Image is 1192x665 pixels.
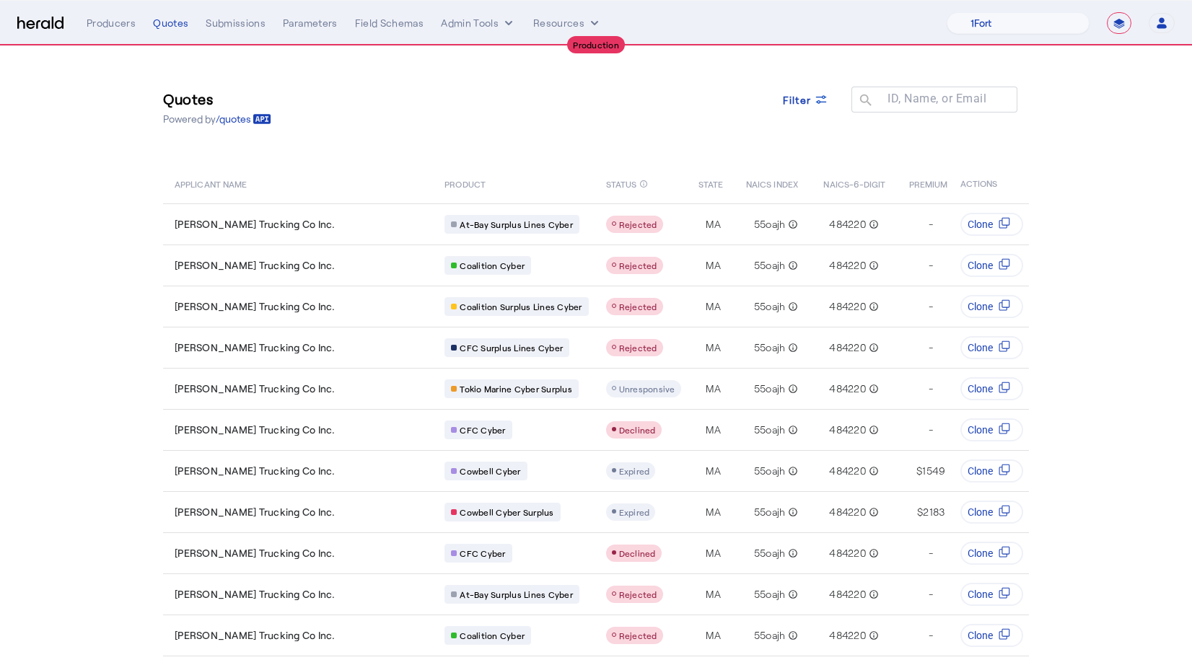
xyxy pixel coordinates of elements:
[706,628,721,643] span: MA
[968,546,993,560] span: Clone
[866,423,879,437] mat-icon: info_outline
[754,340,786,355] span: 55oajh
[619,384,675,394] span: Unresponsive
[929,587,933,602] span: -
[746,176,798,190] span: NAICS INDEX
[888,92,986,105] mat-label: ID, Name, or Email
[175,258,336,273] span: [PERSON_NAME] Trucking Co Inc.
[829,258,866,273] span: 484220
[968,299,993,314] span: Clone
[929,217,933,232] span: -
[175,546,336,560] span: [PERSON_NAME] Trucking Co Inc.
[175,587,336,602] span: [PERSON_NAME] Trucking Co Inc.
[851,92,876,110] mat-icon: search
[929,628,933,643] span: -
[866,587,879,602] mat-icon: info_outline
[929,299,933,314] span: -
[754,299,786,314] span: 55oajh
[829,382,866,396] span: 484220
[460,465,520,477] span: Cowbell Cyber
[960,295,1023,318] button: Clone
[460,219,573,230] span: At-Bay Surplus Lines Cyber
[619,301,657,312] span: Rejected
[785,217,798,232] mat-icon: info_outline
[460,301,582,312] span: Coalition Surplus Lines Cyber
[960,213,1023,236] button: Clone
[533,16,602,30] button: Resources dropdown menu
[866,382,879,396] mat-icon: info_outline
[706,423,721,437] span: MA
[460,260,525,271] span: Coalition Cyber
[785,382,798,396] mat-icon: info_outline
[175,423,336,437] span: [PERSON_NAME] Trucking Co Inc.
[460,383,572,395] span: Tokio Marine Cyber Surplus
[706,587,721,602] span: MA
[163,112,271,126] p: Powered by
[783,92,812,107] span: Filter
[163,89,271,109] h3: Quotes
[175,382,336,396] span: [PERSON_NAME] Trucking Co Inc.
[606,176,637,190] span: STATUS
[355,16,424,30] div: Field Schemas
[960,336,1023,359] button: Clone
[785,464,798,478] mat-icon: info_outline
[968,464,993,478] span: Clone
[785,423,798,437] mat-icon: info_outline
[829,505,866,519] span: 484220
[754,546,786,560] span: 55oajh
[754,505,786,519] span: 55oajh
[175,217,336,232] span: [PERSON_NAME] Trucking Co Inc.
[754,464,786,478] span: 55oajh
[175,176,247,190] span: APPLICANT NAME
[175,628,336,643] span: [PERSON_NAME] Trucking Co Inc.
[754,423,786,437] span: 55oajh
[916,464,922,478] span: $
[153,16,188,30] div: Quotes
[968,628,993,643] span: Clone
[960,418,1023,441] button: Clone
[785,505,798,519] mat-icon: info_outline
[460,506,553,518] span: Cowbell Cyber Surplus
[619,589,657,599] span: Rejected
[460,547,505,559] span: CFC Cyber
[175,505,336,519] span: [PERSON_NAME] Trucking Co Inc.
[785,299,798,314] mat-icon: info_outline
[785,587,798,602] mat-icon: info_outline
[754,382,786,396] span: 55oajh
[829,587,866,602] span: 484220
[216,112,271,126] a: /quotes
[771,87,841,113] button: Filter
[929,423,933,437] span: -
[922,464,945,478] span: 1549
[968,505,993,519] span: Clone
[960,254,1023,277] button: Clone
[960,542,1023,565] button: Clone
[619,507,650,517] span: Expired
[706,546,721,560] span: MA
[866,628,879,643] mat-icon: info_outline
[909,176,948,190] span: PREMIUM
[206,16,266,30] div: Submissions
[706,258,721,273] span: MA
[706,217,721,232] span: MA
[441,16,516,30] button: internal dropdown menu
[866,546,879,560] mat-icon: info_outline
[619,219,657,229] span: Rejected
[785,258,798,273] mat-icon: info_outline
[929,546,933,560] span: -
[829,546,866,560] span: 484220
[968,587,993,602] span: Clone
[866,340,879,355] mat-icon: info_outline
[706,382,721,396] span: MA
[175,299,336,314] span: [PERSON_NAME] Trucking Co Inc.
[829,423,866,437] span: 484220
[754,587,786,602] span: 55oajh
[968,382,993,396] span: Clone
[619,425,656,435] span: Declined
[706,299,721,314] span: MA
[829,628,866,643] span: 484220
[929,258,933,273] span: -
[567,36,625,53] div: Production
[866,217,879,232] mat-icon: info_outline
[866,258,879,273] mat-icon: info_outline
